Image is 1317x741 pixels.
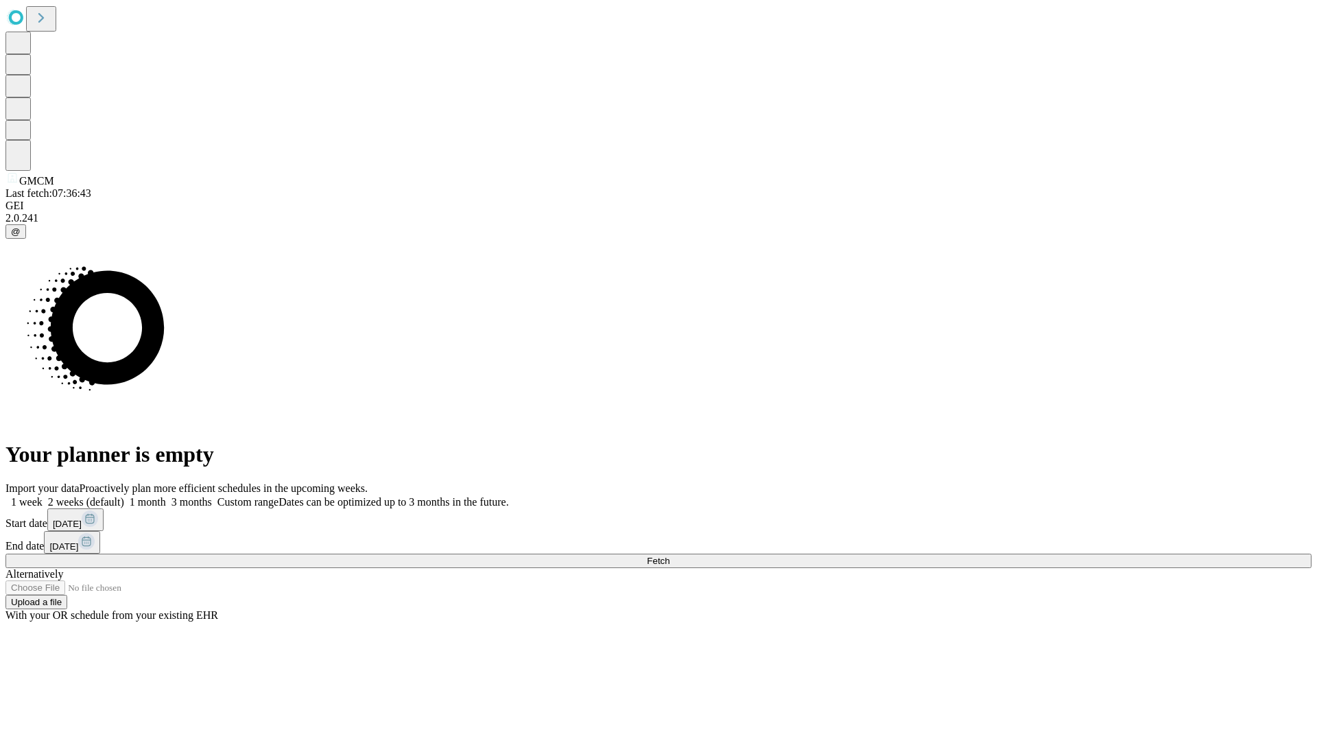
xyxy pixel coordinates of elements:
[5,442,1312,467] h1: Your planner is empty
[49,541,78,552] span: [DATE]
[5,482,80,494] span: Import your data
[48,496,124,508] span: 2 weeks (default)
[5,200,1312,212] div: GEI
[11,226,21,237] span: @
[5,554,1312,568] button: Fetch
[278,496,508,508] span: Dates can be optimized up to 3 months in the future.
[647,556,669,566] span: Fetch
[11,496,43,508] span: 1 week
[217,496,278,508] span: Custom range
[5,212,1312,224] div: 2.0.241
[47,508,104,531] button: [DATE]
[19,175,54,187] span: GMCM
[5,609,218,621] span: With your OR schedule from your existing EHR
[80,482,368,494] span: Proactively plan more efficient schedules in the upcoming weeks.
[130,496,166,508] span: 1 month
[5,568,63,580] span: Alternatively
[5,187,91,199] span: Last fetch: 07:36:43
[171,496,212,508] span: 3 months
[5,508,1312,531] div: Start date
[5,224,26,239] button: @
[44,531,100,554] button: [DATE]
[53,519,82,529] span: [DATE]
[5,595,67,609] button: Upload a file
[5,531,1312,554] div: End date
